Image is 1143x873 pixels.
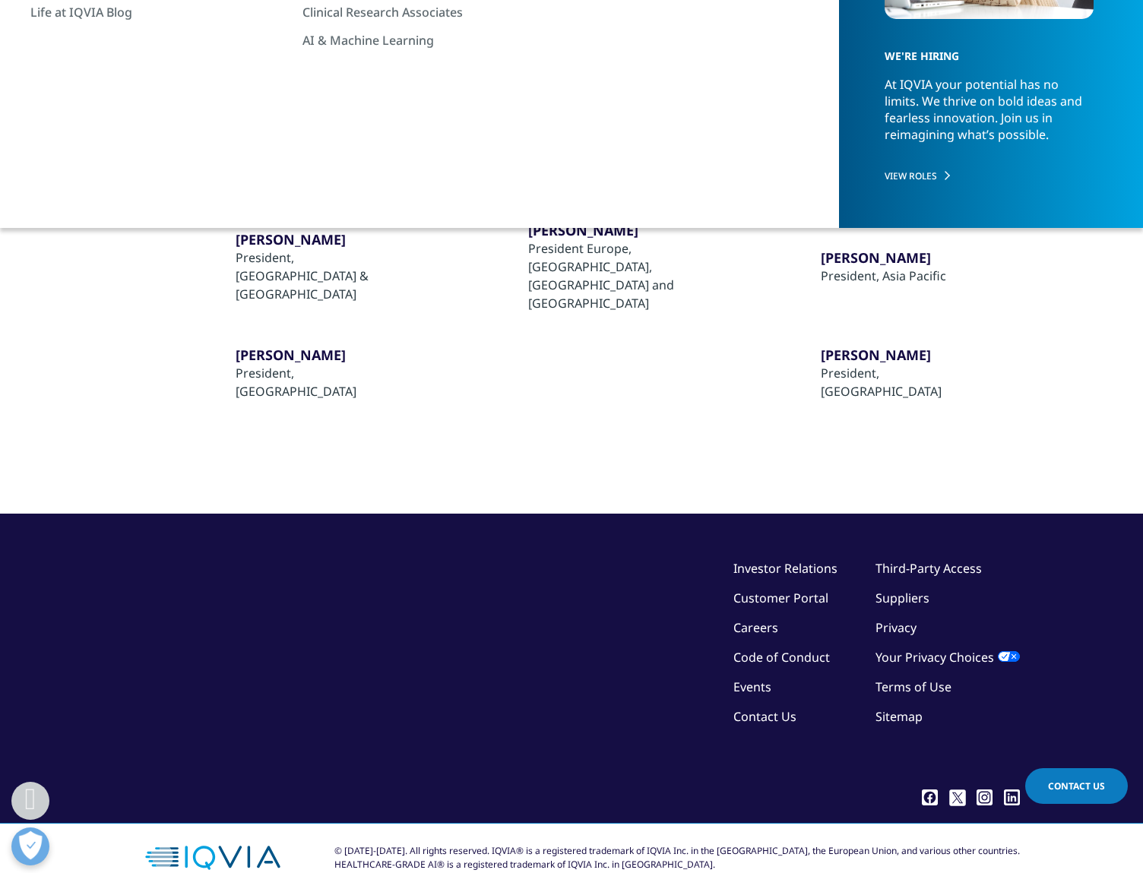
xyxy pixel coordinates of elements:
[733,560,837,577] a: Investor Relations
[875,678,951,695] a: Terms of Use
[30,4,287,21] a: Life at IQVIA Blog
[1025,768,1128,804] a: Contact Us
[885,23,1083,76] h5: WE'RE HIRING
[334,844,1020,871] div: © [DATE]-[DATE]. All rights reserved. IQVIA® is a registered trademark of IQVIA Inc. in the [GEOG...
[733,590,828,606] a: Customer Portal
[733,678,771,695] a: Events
[528,221,704,239] a: ​[PERSON_NAME]
[821,364,997,400] div: President, [GEOGRAPHIC_DATA]
[1048,780,1105,792] span: Contact Us
[875,560,982,577] a: Third-Party Access
[302,4,559,21] a: Clinical Research Associates
[885,169,1094,182] a: VIEW ROLES
[875,708,923,725] a: Sitemap
[733,708,796,725] a: Contact Us
[733,649,830,666] a: Code of Conduct
[302,32,559,49] a: AI & Machine Learning
[875,590,929,606] a: Suppliers
[885,76,1094,157] p: At IQVIA your potential has no limits. We thrive on bold ideas and fearless innovation. Join us i...
[821,267,946,285] div: ​President, Asia Pacific
[236,346,412,364] a: ​[PERSON_NAME]
[11,827,49,865] button: Open Preferences
[236,248,412,303] div: ​President, [GEOGRAPHIC_DATA] & [GEOGRAPHIC_DATA]
[236,364,412,400] div: ​President, [GEOGRAPHIC_DATA]
[236,230,412,248] a: [PERSON_NAME]
[528,239,704,312] div: President Europe, [GEOGRAPHIC_DATA], [GEOGRAPHIC_DATA] and [GEOGRAPHIC_DATA]
[875,619,917,636] a: Privacy
[875,649,1020,666] a: Your Privacy Choices
[821,346,997,364] a: [PERSON_NAME]
[821,248,946,267] a: [PERSON_NAME]
[733,619,778,636] a: Careers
